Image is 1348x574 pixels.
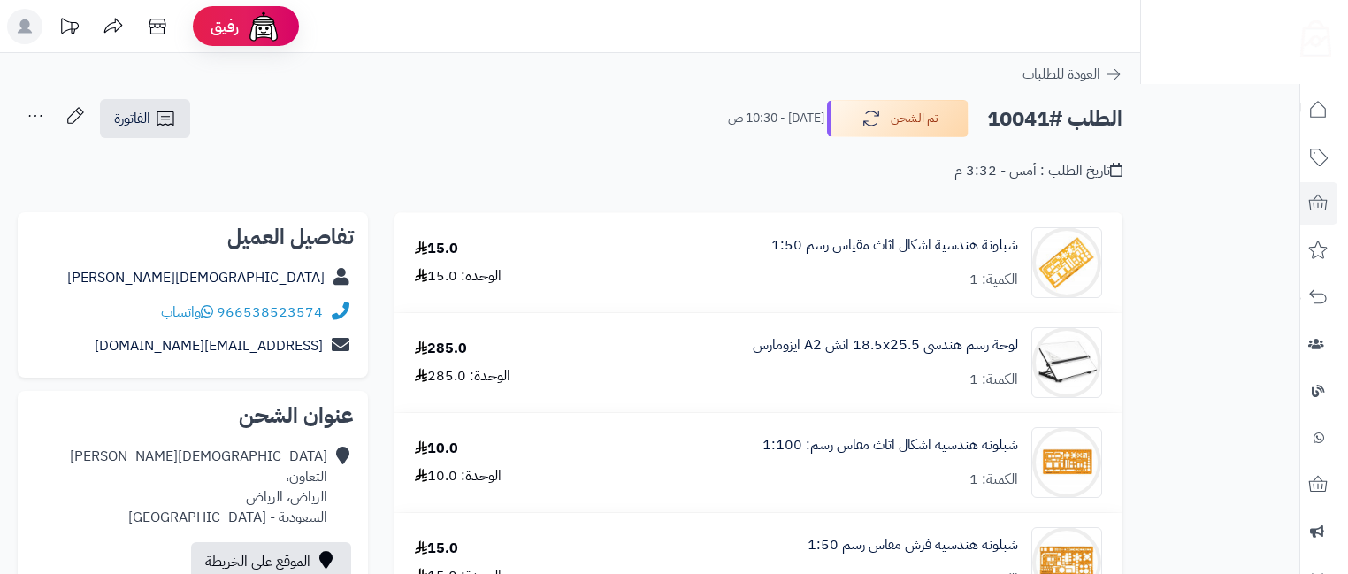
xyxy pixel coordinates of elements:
div: الكمية: 1 [969,470,1018,490]
span: العودة للطلبات [1022,64,1100,85]
a: تحديثات المنصة [47,9,91,49]
a: الفاتورة [100,99,190,138]
img: TTM01_2048x-90x90.jpg [1032,327,1101,398]
h2: عنوان الشحن [32,405,354,426]
img: 4370000-90x90.jpg [1032,227,1101,298]
h2: تفاصيل العميل [32,226,354,248]
a: واتساب [161,302,213,323]
img: logo [1289,13,1331,57]
button: تم الشحن [827,100,969,137]
div: الوحدة: 10.0 [415,466,502,486]
span: الفاتورة [114,108,150,129]
a: [EMAIL_ADDRESS][DOMAIN_NAME] [95,335,323,356]
img: ai-face.png [246,9,281,44]
img: 1642666690-1850-90x90.jpg [1032,427,1101,498]
a: شبلونة هندسية اشكال اثاث مقياس رسم 1:50 [771,235,1018,256]
h2: الطلب #10041 [987,101,1122,137]
div: تاريخ الطلب : أمس - 3:32 م [954,161,1122,181]
div: 285.0 [415,339,467,359]
div: 10.0 [415,439,458,459]
div: الوحدة: 15.0 [415,266,502,287]
a: [DEMOGRAPHIC_DATA][PERSON_NAME] [67,267,325,288]
small: [DATE] - 10:30 ص [728,110,824,127]
div: 15.0 [415,239,458,259]
div: الوحدة: 285.0 [415,366,510,386]
a: شبلونة هندسية فرش مقاس رسم 1:50 [808,535,1018,555]
a: شبلونة هندسية اشكال اثاث مقاس رسم: 1:100 [762,435,1018,455]
div: 15.0 [415,539,458,559]
a: لوحة رسم هندسي 18.5x25.5 انش A2 ايزومارس [753,335,1018,356]
a: العودة للطلبات [1022,64,1122,85]
a: 966538523574 [217,302,323,323]
span: رفيق [211,16,239,37]
div: الكمية: 1 [969,270,1018,290]
div: [DEMOGRAPHIC_DATA][PERSON_NAME] التعاون، الرياض، الرياض السعودية - [GEOGRAPHIC_DATA] [70,447,327,527]
div: الكمية: 1 [969,370,1018,390]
